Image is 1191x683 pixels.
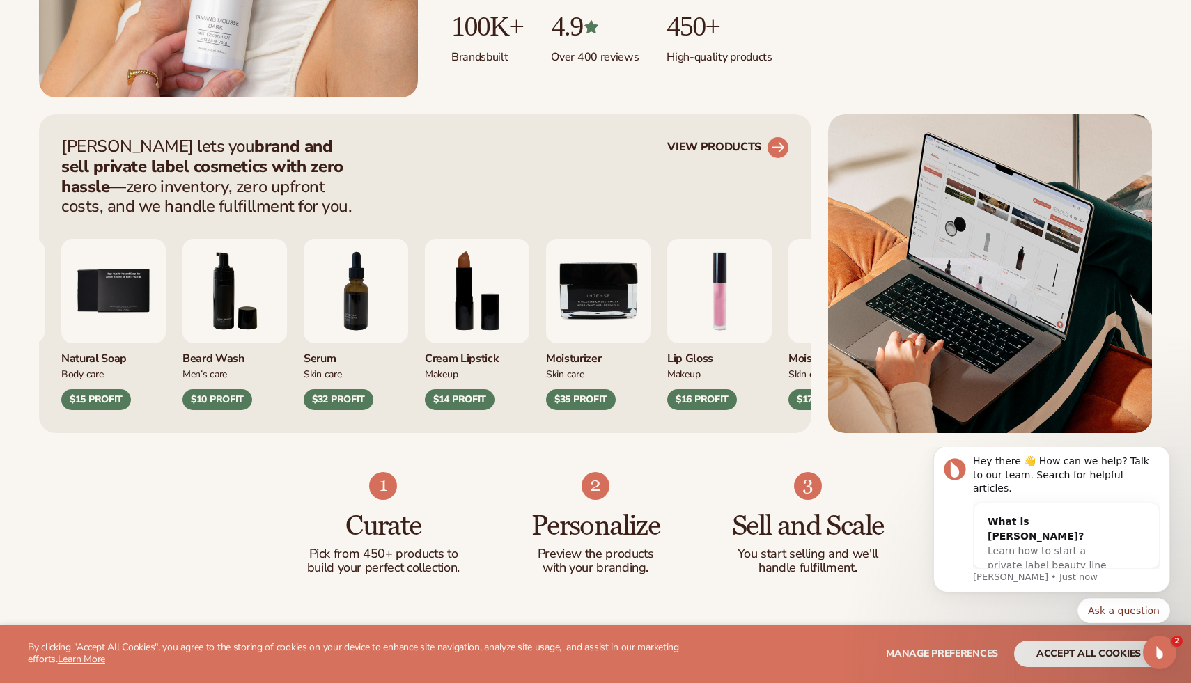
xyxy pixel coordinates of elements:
p: handle fulfillment. [729,561,886,575]
div: 2 / 9 [788,239,893,410]
div: Serum [304,343,408,366]
div: $16 PROFIT [667,389,737,410]
div: $17 PROFIT [788,389,858,410]
div: Body Care [61,366,166,381]
div: 9 / 9 [546,239,651,410]
a: VIEW PRODUCTS [667,136,789,159]
div: Makeup [667,366,772,381]
div: $14 PROFIT [425,389,495,410]
div: What is [PERSON_NAME]?Learn how to start a private label beauty line with [PERSON_NAME] [61,56,219,152]
h3: Sell and Scale [729,511,886,542]
img: Profile image for Lee [31,11,54,33]
p: 450+ [667,11,772,42]
img: Shopify Image 2 [828,114,1152,433]
div: Message content [61,8,247,122]
iframe: Intercom notifications message [912,447,1191,631]
span: Learn how to start a private label beauty line with [PERSON_NAME] [75,98,194,139]
div: $35 PROFIT [546,389,616,410]
div: $32 PROFIT [304,389,373,410]
button: Manage preferences [886,641,998,667]
div: Moisturizer [788,343,893,366]
div: 8 / 9 [425,239,529,410]
p: By clicking "Accept All Cookies", you agree to the storing of cookies on your device to enhance s... [28,642,703,666]
button: accept all cookies [1014,641,1163,667]
span: 2 [1171,636,1183,647]
strong: brand and sell private label cosmetics with zero hassle [61,135,343,198]
img: Collagen and retinol serum. [304,239,408,343]
div: Natural Soap [61,343,166,366]
div: $15 PROFIT [61,389,131,410]
div: Makeup [425,366,529,381]
a: Learn More [58,652,105,666]
div: 7 / 9 [304,239,408,410]
p: You start selling and we'll [729,547,886,561]
h3: Personalize [517,511,674,542]
div: Skin Care [304,366,408,381]
img: Shopify Image 5 [582,472,609,500]
p: Over 400 reviews [551,42,639,65]
p: High-quality products [667,42,772,65]
p: Message from Lee, sent Just now [61,124,247,136]
h3: Curate [305,511,462,542]
div: Skin Care [546,366,651,381]
img: Luxury cream lipstick. [425,239,529,343]
p: Brands built [451,42,523,65]
p: Pick from 450+ products to build your perfect collection. [305,547,462,575]
div: 5 / 9 [61,239,166,410]
p: 4.9 [551,11,639,42]
div: Cream Lipstick [425,343,529,366]
p: Preview the products [517,547,674,561]
div: Quick reply options [21,151,258,176]
div: $10 PROFIT [182,389,252,410]
div: Moisturizer [546,343,651,366]
img: Nature bar of soap. [61,239,166,343]
div: Beard Wash [182,343,287,366]
span: Manage preferences [886,647,998,660]
div: Men’s Care [182,366,287,381]
div: What is [PERSON_NAME]? [75,68,205,97]
img: Moisturizing lotion. [788,239,893,343]
div: 6 / 9 [182,239,287,410]
p: 100K+ [451,11,523,42]
div: Skin Care [788,366,893,381]
img: Shopify Image 6 [794,472,822,500]
p: [PERSON_NAME] lets you —zero inventory, zero upfront costs, and we handle fulfillment for you. [61,136,361,217]
div: Lip Gloss [667,343,772,366]
img: Foaming beard wash. [182,239,287,343]
img: Shopify Image 4 [369,472,397,500]
iframe: Intercom live chat [1143,636,1176,669]
div: Hey there 👋 How can we help? Talk to our team. Search for helpful articles. [61,8,247,49]
img: Pink lip gloss. [667,239,772,343]
p: with your branding. [517,561,674,575]
img: Moisturizer. [546,239,651,343]
button: Quick reply: Ask a question [165,151,258,176]
div: 1 / 9 [667,239,772,410]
